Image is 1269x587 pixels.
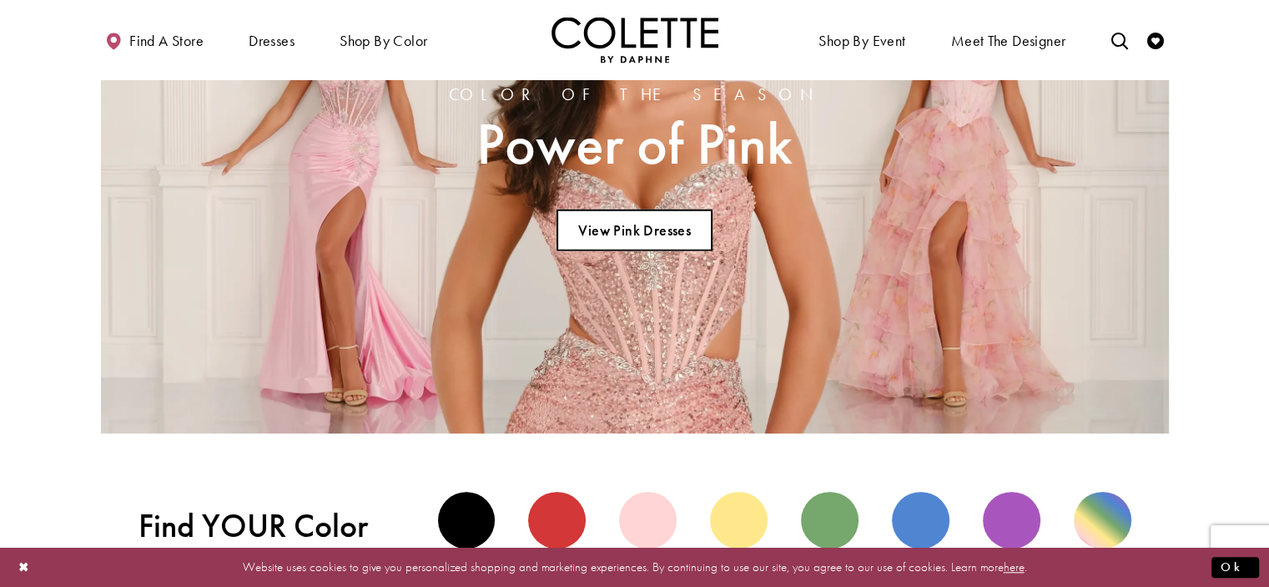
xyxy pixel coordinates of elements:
[983,492,1040,549] div: Purple view
[710,492,768,581] a: Yellow view Yellow
[892,492,949,549] div: Blue view
[129,33,204,49] span: Find a store
[1074,492,1131,581] a: Multi view Multi
[528,492,586,549] div: Red view
[1211,557,1259,578] button: Submit Dialog
[801,492,859,581] a: Green view Green
[249,33,295,49] span: Dresses
[801,492,859,549] div: Green view
[892,492,949,581] a: Blue view Blue
[619,492,677,581] a: Pink view Pink
[449,112,821,176] span: Power of Pink
[983,492,1040,581] a: Purple view Purple
[101,17,208,63] a: Find a store
[244,17,299,63] span: Dresses
[1004,559,1025,575] a: here
[556,210,713,251] a: View Pink Dresses
[449,85,821,104] span: Color of the Season
[438,492,496,581] a: Black view Black
[947,17,1070,63] a: Meet the designer
[818,33,905,49] span: Shop By Event
[619,492,677,549] div: Pink view
[1074,492,1131,549] div: Multi view
[1143,17,1168,63] a: Check Wishlist
[951,33,1066,49] span: Meet the designer
[814,17,909,63] span: Shop By Event
[710,492,768,549] div: Yellow view
[438,492,496,549] div: Black view
[551,17,718,63] a: Visit Home Page
[335,17,431,63] span: Shop by color
[551,17,718,63] img: Colette by Daphne
[1106,17,1131,63] a: Toggle search
[528,492,586,581] a: Red view Red
[10,553,38,582] button: Close Dialog
[138,507,400,545] span: Find YOUR Color
[340,33,427,49] span: Shop by color
[120,556,1149,579] p: Website uses cookies to give you personalized shopping and marketing experiences. By continuing t...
